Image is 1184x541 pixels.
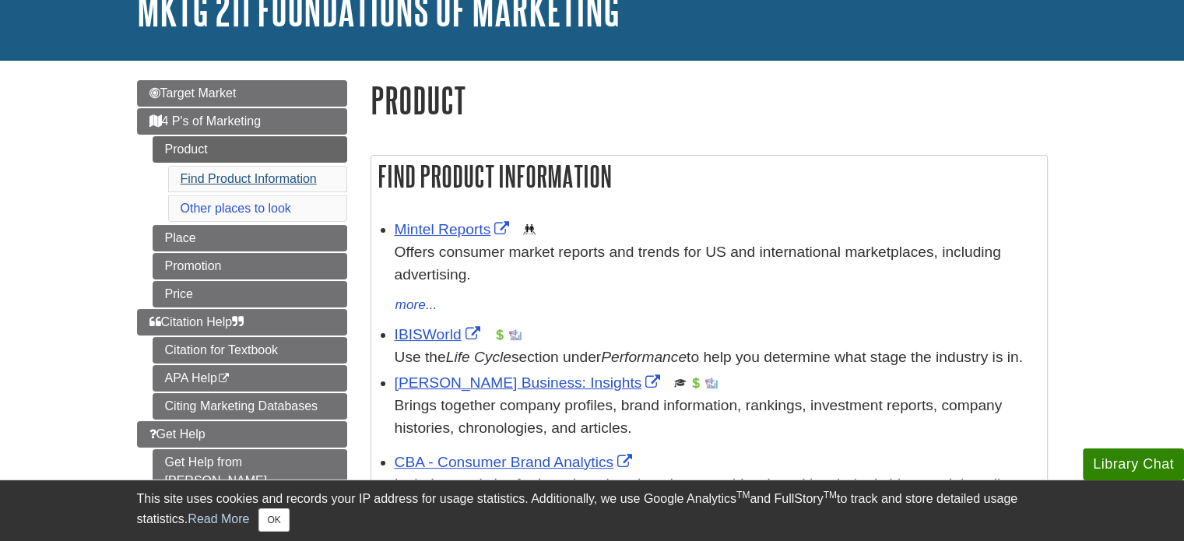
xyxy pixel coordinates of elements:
h1: Product [371,80,1048,120]
a: Link opens in new window [395,326,484,343]
a: Product [153,136,347,163]
a: Link opens in new window [395,221,514,237]
p: Includes analytics for brand market size, demographics, brand loyalty/switching, social media, an... [395,473,1039,518]
p: Brings together company profiles, brand information, rankings, investment reports, company histor... [395,395,1039,440]
img: Demographics [523,223,536,236]
i: Life Cycle [446,349,511,365]
a: 4 P's of Marketing [137,108,347,135]
img: Financial Report [494,328,506,341]
a: Link opens in new window [395,374,665,391]
a: Target Market [137,80,347,107]
a: Other places to look [181,202,291,215]
a: Read More [188,512,249,525]
div: Use the section under to help you determine what stage the industry is in. [395,346,1039,369]
a: Get Help [137,421,347,448]
a: APA Help [153,365,347,392]
p: Offers consumer market reports and trends for US and international marketplaces, including advert... [395,241,1039,286]
a: Citation for Textbook [153,337,347,364]
div: This site uses cookies and records your IP address for usage statistics. Additionally, we use Goo... [137,490,1048,532]
img: Scholarly or Peer Reviewed [674,377,687,389]
i: This link opens in a new window [217,374,230,384]
span: 4 P's of Marketing [149,114,262,128]
img: Financial Report [690,377,702,389]
a: Place [153,225,347,251]
a: Price [153,281,347,307]
sup: TM [736,490,750,501]
a: Link opens in new window [395,454,637,470]
a: Citation Help [137,309,347,335]
a: Promotion [153,253,347,279]
span: Get Help [149,427,206,441]
button: Close [258,508,289,532]
img: Industry Report [509,328,522,341]
a: Citing Marketing Databases [153,393,347,420]
img: Industry Report [705,377,718,389]
a: Get Help from [PERSON_NAME] [153,449,347,494]
span: Citation Help [149,315,244,328]
h2: Find Product Information [371,156,1047,197]
button: more... [395,294,438,316]
a: Find Product Information [181,172,317,185]
span: Target Market [149,86,237,100]
button: Library Chat [1083,448,1184,480]
sup: TM [824,490,837,501]
i: Performance [601,349,687,365]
